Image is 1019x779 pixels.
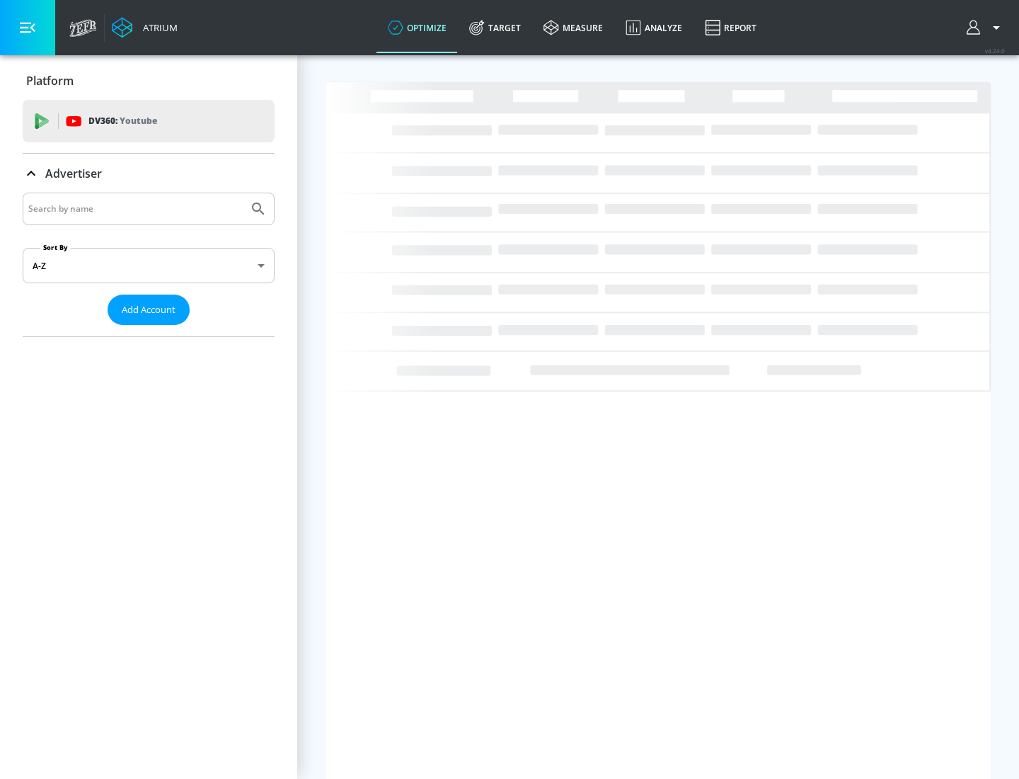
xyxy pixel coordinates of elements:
[614,2,693,53] a: Analyze
[23,248,275,283] div: A-Z
[23,100,275,142] div: DV360: Youtube
[985,47,1005,55] span: v 4.24.0
[88,113,157,129] p: DV360:
[23,325,275,336] nav: list of Advertiser
[23,61,275,101] div: Platform
[45,166,102,181] p: Advertiser
[112,17,178,38] a: Atrium
[40,243,71,252] label: Sort By
[122,302,175,318] span: Add Account
[458,2,532,53] a: Target
[693,2,768,53] a: Report
[532,2,614,53] a: measure
[26,73,74,89] p: Platform
[23,154,275,193] div: Advertiser
[137,21,178,34] div: Atrium
[120,113,157,128] p: Youtube
[28,200,243,218] input: Search by name
[23,193,275,336] div: Advertiser
[108,295,190,325] button: Add Account
[376,2,458,53] a: optimize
